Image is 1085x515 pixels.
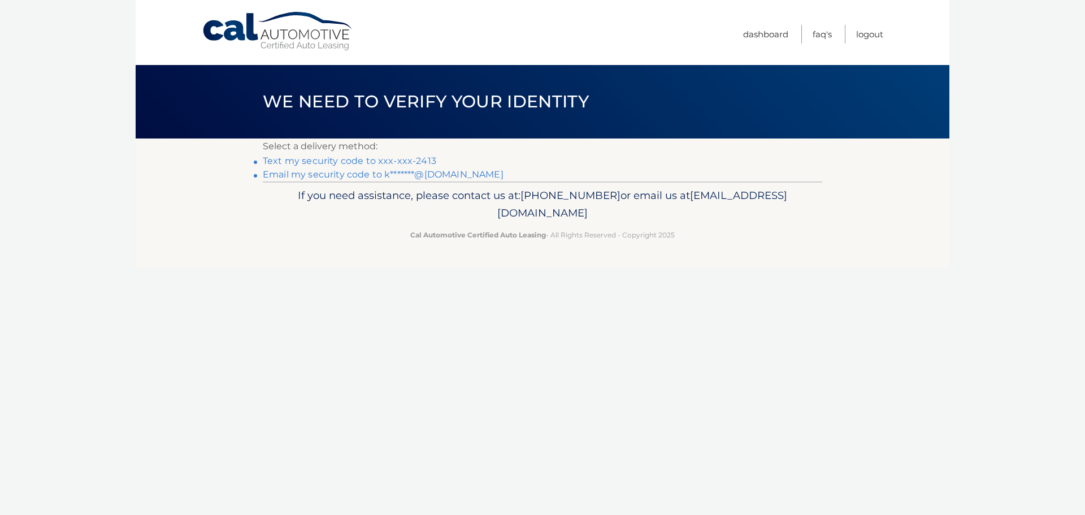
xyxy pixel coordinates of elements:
span: [PHONE_NUMBER] [520,189,620,202]
p: - All Rights Reserved - Copyright 2025 [270,229,815,241]
a: Text my security code to xxx-xxx-2413 [263,155,436,166]
span: We need to verify your identity [263,91,589,112]
a: Email my security code to k*******@[DOMAIN_NAME] [263,169,504,180]
p: If you need assistance, please contact us at: or email us at [270,187,815,223]
a: Dashboard [743,25,788,44]
p: Select a delivery method: [263,139,822,154]
a: Logout [856,25,883,44]
strong: Cal Automotive Certified Auto Leasing [410,231,546,239]
a: FAQ's [813,25,832,44]
a: Cal Automotive [202,11,354,51]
